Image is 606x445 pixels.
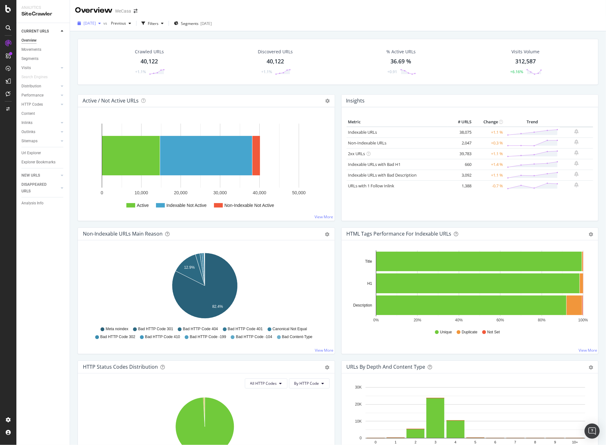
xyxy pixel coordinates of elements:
[448,170,473,180] td: 3,092
[360,436,362,441] text: 0
[347,250,591,324] svg: A chart.
[21,28,49,35] div: CURRENT URLS
[473,170,505,180] td: +1.1 %
[289,378,330,389] button: By HTTP Code
[21,74,54,80] a: Search Engines
[554,440,556,444] text: 9
[83,97,139,105] h4: Active / Not Active URLs
[574,161,579,166] div: bell-plus
[139,18,166,28] button: Filters
[572,440,578,444] text: 10+
[21,150,65,156] a: Url Explorer
[448,159,473,170] td: 660
[21,110,35,117] div: Content
[473,117,505,127] th: Change
[145,334,180,340] span: Bad HTTP Code 410
[282,334,313,340] span: Bad Content-Type
[505,117,560,127] th: Trend
[21,101,59,108] a: HTTP Codes
[346,97,365,105] h4: Insights
[326,99,330,103] i: Options
[448,117,473,127] th: # URLS
[148,21,159,26] div: Filters
[115,8,131,14] div: WeCasa
[574,182,579,187] div: bell-plus
[387,69,397,74] div: +0.91
[21,200,65,207] a: Analysis Info
[21,37,37,44] div: Overview
[137,203,149,208] text: Active
[21,46,41,53] div: Movements
[348,161,401,167] a: Indexable URLs with Bad H1
[21,92,43,99] div: Performance
[84,20,96,26] span: 2025 Aug. 20th
[375,440,377,444] text: 0
[347,231,452,237] div: HTML Tags Performance for Indexable URLs
[224,203,274,208] text: Non-Indexable Not Active
[448,127,473,138] td: 38,075
[496,318,504,322] text: 60%
[236,334,272,340] span: Bad HTTP Code -104
[386,49,416,55] div: % Active URLs
[190,334,226,340] span: Bad HTTP Code -199
[21,65,59,71] a: Visits
[106,326,128,332] span: Meta noindex
[395,440,396,444] text: 1
[21,150,41,156] div: Url Explorer
[578,318,588,322] text: 100%
[574,139,579,144] div: bell-plus
[574,172,579,177] div: bell-plus
[348,172,417,178] a: Indexable URLs with Bad Description
[21,65,31,71] div: Visits
[228,326,263,332] span: Bad HTTP Code 401
[473,138,505,148] td: +0.3 %
[348,151,365,156] a: 2xx URLs
[267,57,284,66] div: 40,122
[534,440,536,444] text: 8
[171,18,214,28] button: Segments[DATE]
[21,83,41,90] div: Distribution
[413,318,421,322] text: 20%
[135,190,148,195] text: 10,000
[174,190,188,195] text: 20,000
[21,37,65,44] a: Overview
[347,117,448,127] th: Metric
[21,129,59,135] a: Outlinks
[213,190,227,195] text: 30,000
[101,190,103,195] text: 0
[273,326,307,332] span: Canonical Not Equal
[348,183,395,189] a: URLs with 1 Follow Inlink
[348,129,377,135] a: Indexable URLs
[184,265,195,270] text: 12.9%
[21,172,59,179] a: NEW URLS
[21,120,32,126] div: Inlinks
[511,49,540,55] div: Visits Volume
[21,172,40,179] div: NEW URLS
[21,56,38,62] div: Segments
[473,180,505,191] td: -0.7 %
[108,20,126,26] span: Previous
[315,214,333,220] a: View More
[355,385,361,390] text: 30K
[245,378,287,389] button: All HTTP Codes
[589,365,593,370] div: gear
[538,318,545,322] text: 80%
[108,18,134,28] button: Previous
[83,250,327,324] div: A chart.
[448,138,473,148] td: 2,047
[325,365,330,370] div: gear
[348,140,387,146] a: Non-Indexable URLs
[579,348,597,353] a: View More
[589,232,593,237] div: gear
[373,318,379,322] text: 0%
[21,138,59,144] a: Sitemaps
[448,180,473,191] td: 1,388
[487,330,500,335] span: Not Set
[474,440,476,444] text: 5
[473,148,505,159] td: +1.1 %
[325,232,330,237] div: gear
[355,402,361,407] text: 20K
[21,138,38,144] div: Sitemaps
[83,364,158,370] div: HTTP Status Codes Distribution
[294,381,319,386] span: By HTTP Code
